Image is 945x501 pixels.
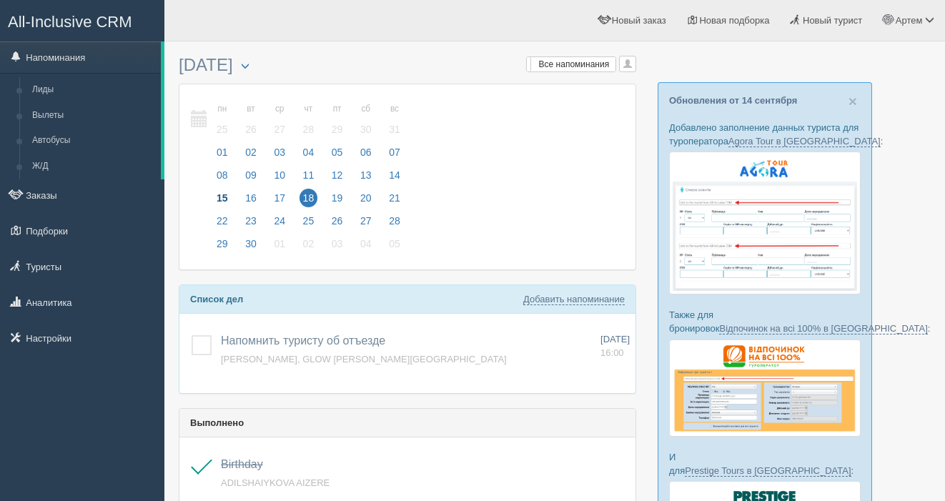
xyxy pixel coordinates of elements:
[385,212,404,230] span: 28
[357,212,375,230] span: 27
[385,120,404,139] span: 31
[381,236,405,259] a: 05
[209,144,236,167] a: 01
[270,189,289,207] span: 17
[237,95,264,144] a: вт 26
[600,334,630,344] span: [DATE]
[221,334,385,347] a: Напомнить туристу об отъезде
[242,103,260,115] small: вт
[669,121,861,148] p: Добавлено заполнение данных туриста для туроператора :
[300,143,318,162] span: 04
[270,166,289,184] span: 10
[237,167,264,190] a: 09
[221,354,507,364] a: [PERSON_NAME], GLOW [PERSON_NAME][GEOGRAPHIC_DATA]
[352,95,380,144] a: сб 30
[242,234,260,253] span: 30
[190,294,243,304] b: Список дел
[669,450,861,477] p: И для :
[213,189,232,207] span: 15
[719,323,927,334] a: Відпочинок на всі 100% в [GEOGRAPHIC_DATA]
[300,103,318,115] small: чт
[669,95,797,106] a: Обновления от 14 сентября
[385,103,404,115] small: вс
[600,333,630,359] a: [DATE] 16:00
[539,59,610,69] span: Все напоминания
[612,15,666,26] span: Новый заказ
[270,234,289,253] span: 01
[352,236,380,259] a: 04
[26,77,161,103] a: Лиды
[221,477,330,488] a: ADILSHAIYKOVA AIZERE
[381,167,405,190] a: 14
[242,120,260,139] span: 26
[357,120,375,139] span: 30
[352,167,380,190] a: 13
[385,234,404,253] span: 05
[848,93,857,109] span: ×
[352,190,380,213] a: 20
[669,339,861,437] img: otdihnavse100--%D1%84%D0%BE%D1%80%D0%BC%D0%B0-%D0%B1%D1%80%D0%BE%D0%BD%D0%B8%D1%80%D0%BE%D0%B2%D0...
[209,213,236,236] a: 22
[669,308,861,335] p: Также для бронировок :
[295,95,322,144] a: чт 28
[523,294,625,305] a: Добавить напоминание
[221,458,263,470] a: Birthday
[300,212,318,230] span: 25
[209,190,236,213] a: 15
[381,190,405,213] a: 21
[266,95,293,144] a: ср 27
[381,144,405,167] a: 07
[295,167,322,190] a: 11
[270,103,289,115] small: ср
[300,189,318,207] span: 18
[300,166,318,184] span: 11
[328,120,347,139] span: 29
[26,128,161,154] a: Автобусы
[669,152,861,294] img: agora-tour-%D1%84%D0%BE%D1%80%D0%BC%D0%B0-%D0%B1%D1%80%D0%BE%D0%BD%D1%8E%D0%B2%D0%B0%D0%BD%D0%BD%...
[352,144,380,167] a: 06
[242,212,260,230] span: 23
[242,143,260,162] span: 02
[295,236,322,259] a: 02
[328,143,347,162] span: 05
[385,166,404,184] span: 14
[237,144,264,167] a: 02
[328,234,347,253] span: 03
[8,13,132,31] span: All-Inclusive CRM
[803,15,862,26] span: Новый турист
[357,103,375,115] small: сб
[295,190,322,213] a: 18
[357,143,375,162] span: 06
[896,15,923,26] span: Артем
[1,1,164,40] a: All-Inclusive CRM
[270,143,289,162] span: 03
[324,144,351,167] a: 05
[26,103,161,129] a: Вылеты
[270,212,289,230] span: 24
[324,236,351,259] a: 03
[352,213,380,236] a: 27
[699,15,769,26] span: Новая подборка
[266,213,293,236] a: 24
[26,154,161,179] a: Ж/Д
[324,167,351,190] a: 12
[213,234,232,253] span: 29
[266,190,293,213] a: 17
[242,166,260,184] span: 09
[328,166,347,184] span: 12
[324,95,351,144] a: пт 29
[728,136,881,147] a: Agora Tour в [GEOGRAPHIC_DATA]
[295,144,322,167] a: 04
[685,465,851,477] a: Prestige Tours в [GEOGRAPHIC_DATA]
[213,143,232,162] span: 01
[381,213,405,236] a: 28
[209,167,236,190] a: 08
[328,212,347,230] span: 26
[300,120,318,139] span: 28
[266,144,293,167] a: 03
[213,166,232,184] span: 08
[237,190,264,213] a: 16
[300,234,318,253] span: 02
